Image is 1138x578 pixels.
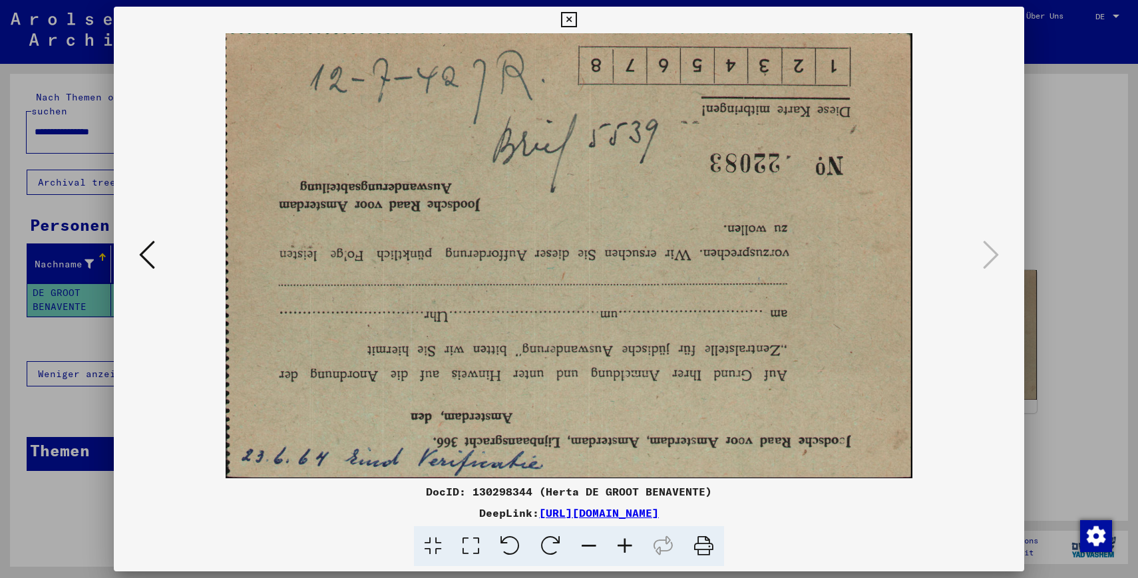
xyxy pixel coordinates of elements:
img: Zustimmung ändern [1080,520,1112,552]
a: [URL][DOMAIN_NAME] [539,506,659,519]
div: DeepLink: [114,505,1024,521]
div: DocID: 130298344 (Herta DE GROOT BENAVENTE) [114,484,1024,500]
div: Zustimmung ändern [1079,519,1111,551]
img: 002.jpg [159,33,979,478]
